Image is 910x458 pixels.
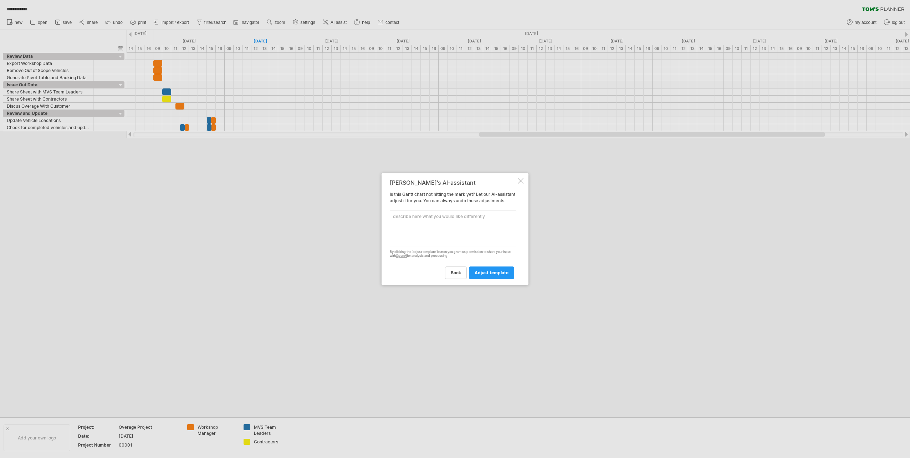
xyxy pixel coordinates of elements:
[445,266,467,279] a: back
[390,250,516,258] div: By clicking the 'adjust template' button you grant us permission to share your input with for ana...
[390,179,516,279] div: Is this Gantt chart not hitting the mark yet? Let our AI-assistant adjust it for you. You can alw...
[390,179,516,186] div: [PERSON_NAME]'s AI-assistant
[469,266,514,279] a: adjust template
[451,270,461,275] span: back
[475,270,508,275] span: adjust template
[396,254,407,258] a: OpenAI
